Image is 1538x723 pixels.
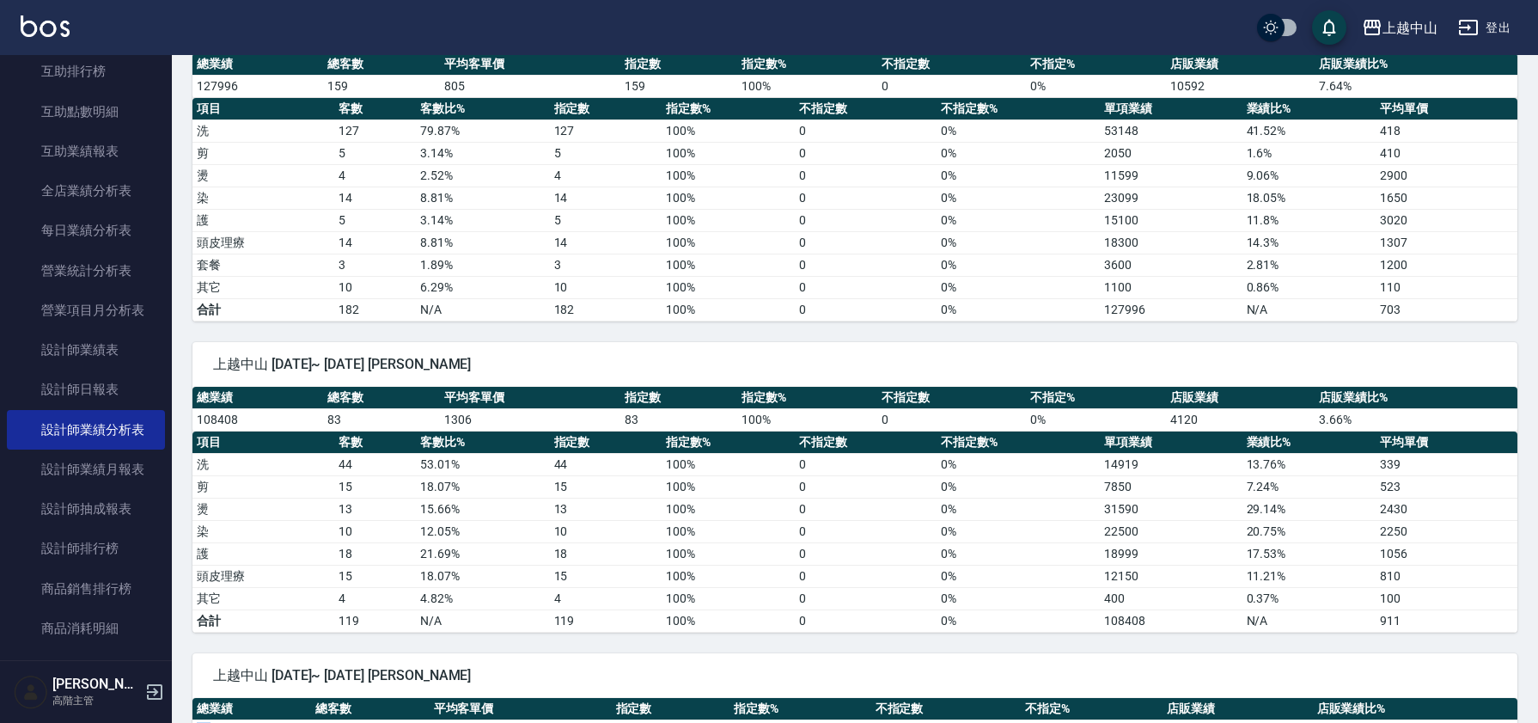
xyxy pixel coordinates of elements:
td: 119 [334,610,416,632]
td: 合計 [192,610,334,632]
td: 0 % [937,587,1100,610]
td: 0 [795,610,937,632]
th: 平均客單價 [440,53,620,76]
td: 0 % [937,142,1100,164]
td: 20.75 % [1242,520,1376,542]
h5: [PERSON_NAME] [52,676,140,693]
td: 1650 [1376,187,1517,209]
td: 17.53 % [1242,542,1376,565]
td: 0 [795,187,937,209]
td: 0 [795,119,937,142]
th: 指定數% [737,387,877,409]
td: 182 [550,298,662,321]
td: 83 [323,408,440,431]
a: 商品進銷貨報表 [7,648,165,688]
td: 18999 [1100,542,1242,565]
th: 不指定數 [795,432,937,454]
td: 0 % [937,453,1100,475]
a: 設計師抽成報表 [7,489,165,529]
td: 1307 [1376,231,1517,254]
td: 23099 [1100,187,1242,209]
td: 0.37 % [1242,587,1376,610]
th: 客數 [334,98,416,120]
td: 0 [795,276,937,298]
a: 商品銷售排行榜 [7,569,165,609]
td: 44 [334,453,416,475]
td: 8.81 % [416,231,549,254]
td: 13.76 % [1242,453,1376,475]
a: 設計師排行榜 [7,529,165,568]
td: 13 [550,498,662,520]
td: 15 [334,565,416,587]
td: 100 % [662,254,795,276]
th: 客數 [334,432,416,454]
td: 染 [192,187,334,209]
td: N/A [1242,298,1376,321]
table: a dense table [192,387,1517,432]
td: 79.87 % [416,119,549,142]
th: 店販業績比% [1315,387,1517,409]
td: 100 % [737,75,877,97]
td: 100 % [662,453,795,475]
th: 業績比% [1242,98,1376,120]
td: 523 [1376,475,1517,498]
td: 11.8 % [1242,209,1376,231]
td: 15 [334,475,416,498]
td: 2900 [1376,164,1517,187]
td: 5 [334,142,416,164]
td: 剪 [192,142,334,164]
td: 染 [192,520,334,542]
th: 項目 [192,98,334,120]
td: 110 [1376,276,1517,298]
td: 83 [620,408,737,431]
td: 3.14 % [416,209,549,231]
td: 100 % [662,119,795,142]
td: 7.64 % [1315,75,1517,97]
td: 100 % [662,187,795,209]
th: 指定數% [662,98,795,120]
td: 0 % [937,565,1100,587]
td: 14 [334,231,416,254]
td: 100 % [662,209,795,231]
td: 14 [550,231,662,254]
th: 指定數 [550,98,662,120]
td: 127996 [192,75,323,97]
td: 剪 [192,475,334,498]
td: 洗 [192,453,334,475]
td: 2250 [1376,520,1517,542]
th: 不指定% [1021,698,1162,720]
td: 18300 [1100,231,1242,254]
td: 18 [334,542,416,565]
a: 互助排行榜 [7,52,165,91]
td: 8.81 % [416,187,549,209]
td: 0 % [937,254,1100,276]
td: 0 % [937,119,1100,142]
th: 業績比% [1242,432,1376,454]
td: 合計 [192,298,334,321]
td: 810 [1376,565,1517,587]
td: 100 % [662,520,795,542]
a: 設計師業績分析表 [7,410,165,450]
th: 平均單價 [1376,432,1517,454]
td: 1200 [1376,254,1517,276]
td: 18.05 % [1242,187,1376,209]
td: 0 [795,254,937,276]
td: 3600 [1100,254,1242,276]
td: 頭皮理療 [192,231,334,254]
td: 0 [795,587,937,610]
td: 3 [550,254,662,276]
a: 設計師日報表 [7,370,165,409]
td: 1.6 % [1242,142,1376,164]
td: 4120 [1166,408,1315,431]
th: 不指定數 [877,387,1026,409]
td: 9.06 % [1242,164,1376,187]
td: 0 % [937,276,1100,298]
td: 339 [1376,453,1517,475]
td: 0 [877,75,1026,97]
td: 2.52 % [416,164,549,187]
td: 0 [795,542,937,565]
img: Logo [21,15,70,37]
td: 0 [795,164,937,187]
td: N/A [416,610,549,632]
td: 0 [795,142,937,164]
